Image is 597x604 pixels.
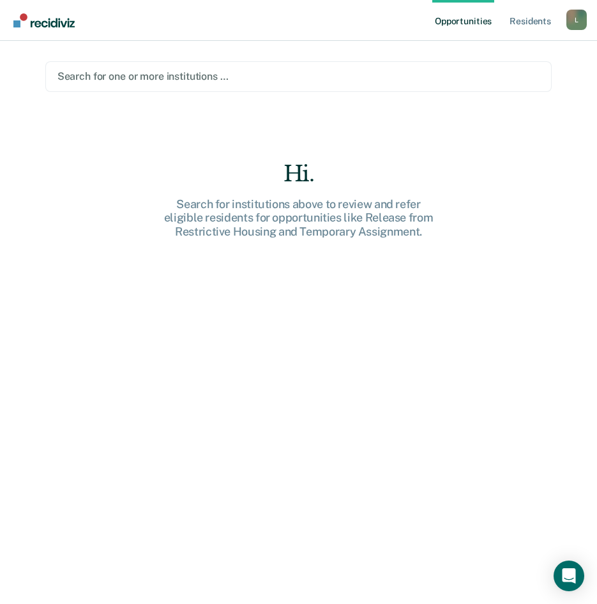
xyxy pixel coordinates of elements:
button: Profile dropdown button [566,10,587,30]
div: Search for institutions above to review and refer eligible residents for opportunities like Relea... [94,197,503,239]
div: L [566,10,587,30]
div: Hi. [94,161,503,187]
div: Open Intercom Messenger [554,561,584,591]
img: Recidiviz [13,13,75,27]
